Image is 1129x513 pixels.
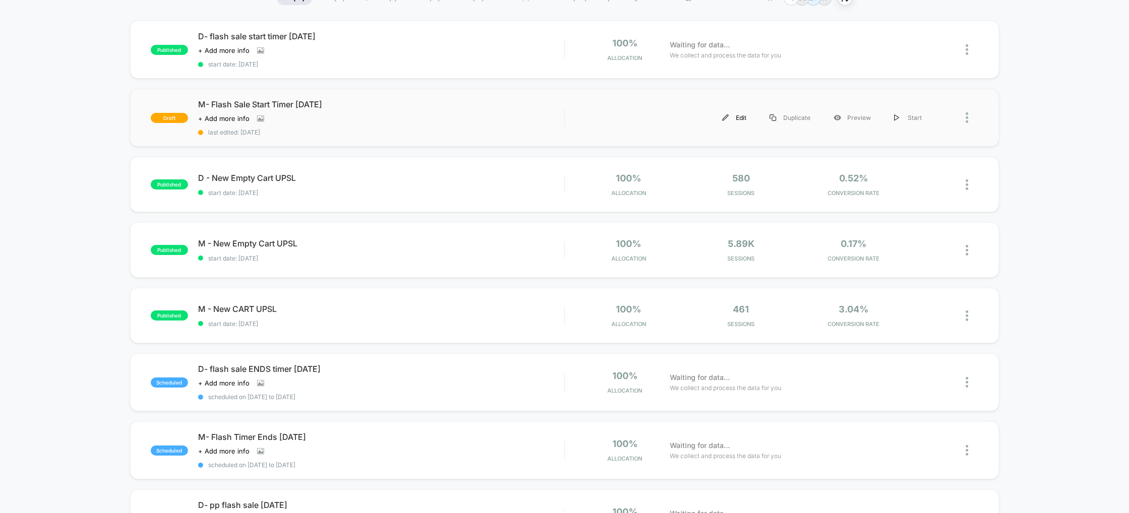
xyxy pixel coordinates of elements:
[198,500,564,510] span: D- pp flash sale [DATE]
[198,254,564,262] span: start date: [DATE]
[198,60,564,68] span: start date: [DATE]
[722,114,729,121] img: menu
[611,255,646,262] span: Allocation
[670,451,781,461] span: We collect and process the data for you
[151,45,188,55] span: published
[822,106,883,129] div: Preview
[616,238,641,249] span: 100%
[733,304,749,314] span: 461
[198,393,564,401] span: scheduled on [DATE] to [DATE]
[198,189,564,197] span: start date: [DATE]
[616,304,641,314] span: 100%
[687,189,795,197] span: Sessions
[966,112,968,123] img: close
[607,54,642,61] span: Allocation
[198,320,564,328] span: start date: [DATE]
[198,304,564,314] span: M - New CART UPSL
[966,310,968,321] img: close
[966,377,968,388] img: close
[607,387,642,394] span: Allocation
[894,114,899,121] img: menu
[198,238,564,248] span: M - New Empty Cart UPSL
[198,31,564,41] span: D- flash sale start timer [DATE]
[800,189,907,197] span: CONVERSION RATE
[728,238,755,249] span: 5.89k
[670,372,730,383] span: Waiting for data...
[198,173,564,183] span: D - New Empty Cart UPSL
[670,440,730,451] span: Waiting for data...
[966,179,968,190] img: close
[883,106,933,129] div: Start
[841,238,866,249] span: 0.17%
[839,304,868,314] span: 3.04%
[198,364,564,374] span: D- flash sale ENDS timer [DATE]
[670,50,781,60] span: We collect and process the data for you
[670,383,781,393] span: We collect and process the data for you
[687,320,795,328] span: Sessions
[966,245,968,255] img: close
[611,320,646,328] span: Allocation
[839,173,868,183] span: 0.52%
[612,370,638,381] span: 100%
[198,46,249,54] span: + Add more info
[770,114,776,121] img: menu
[198,129,564,136] span: last edited: [DATE]
[711,106,758,129] div: Edit
[616,173,641,183] span: 100%
[612,438,638,449] span: 100%
[612,38,638,48] span: 100%
[758,106,822,129] div: Duplicate
[198,461,564,469] span: scheduled on [DATE] to [DATE]
[800,320,907,328] span: CONVERSION RATE
[198,432,564,442] span: M- Flash Timer Ends [DATE]
[611,189,646,197] span: Allocation
[607,455,642,462] span: Allocation
[198,99,564,109] span: M- Flash Sale Start Timer [DATE]
[687,255,795,262] span: Sessions
[800,255,907,262] span: CONVERSION RATE
[966,445,968,456] img: close
[670,39,730,50] span: Waiting for data...
[732,173,750,183] span: 580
